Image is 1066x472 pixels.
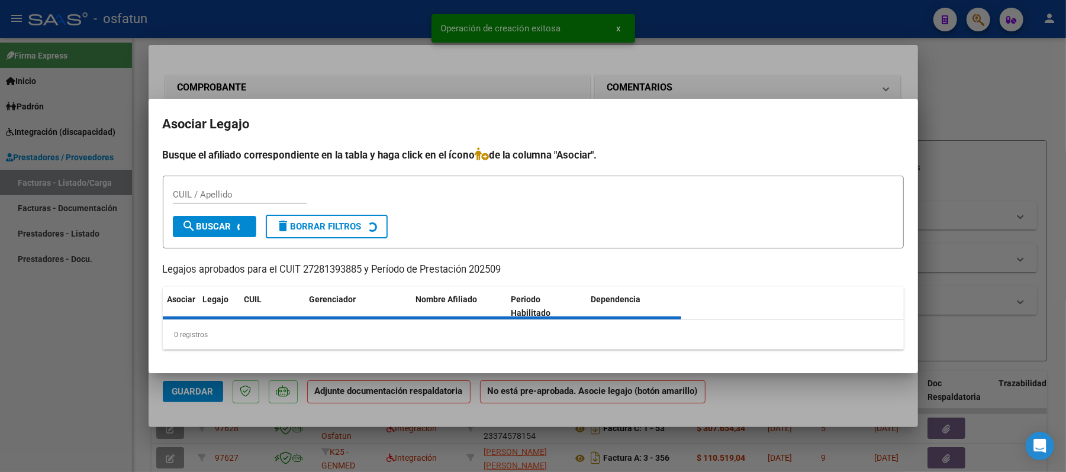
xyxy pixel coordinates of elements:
[276,221,362,232] span: Borrar Filtros
[198,287,240,326] datatable-header-cell: Legajo
[411,287,507,326] datatable-header-cell: Nombre Afiliado
[163,263,904,277] p: Legajos aprobados para el CUIT 27281393885 y Período de Prestación 202509
[276,219,291,233] mat-icon: delete
[266,215,388,238] button: Borrar Filtros
[506,287,586,326] datatable-header-cell: Periodo Habilitado
[163,287,198,326] datatable-header-cell: Asociar
[1026,432,1054,460] div: Open Intercom Messenger
[591,295,640,304] span: Dependencia
[163,113,904,135] h2: Asociar Legajo
[182,219,197,233] mat-icon: search
[173,216,256,237] button: Buscar
[182,221,231,232] span: Buscar
[163,320,904,350] div: 0 registros
[586,287,681,326] datatable-header-cell: Dependencia
[168,295,196,304] span: Asociar
[163,147,904,163] h4: Busque el afiliado correspondiente en la tabla y haga click en el ícono de la columna "Asociar".
[416,295,478,304] span: Nombre Afiliado
[244,295,262,304] span: CUIL
[203,295,229,304] span: Legajo
[310,295,356,304] span: Gerenciador
[240,287,305,326] datatable-header-cell: CUIL
[511,295,550,318] span: Periodo Habilitado
[305,287,411,326] datatable-header-cell: Gerenciador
